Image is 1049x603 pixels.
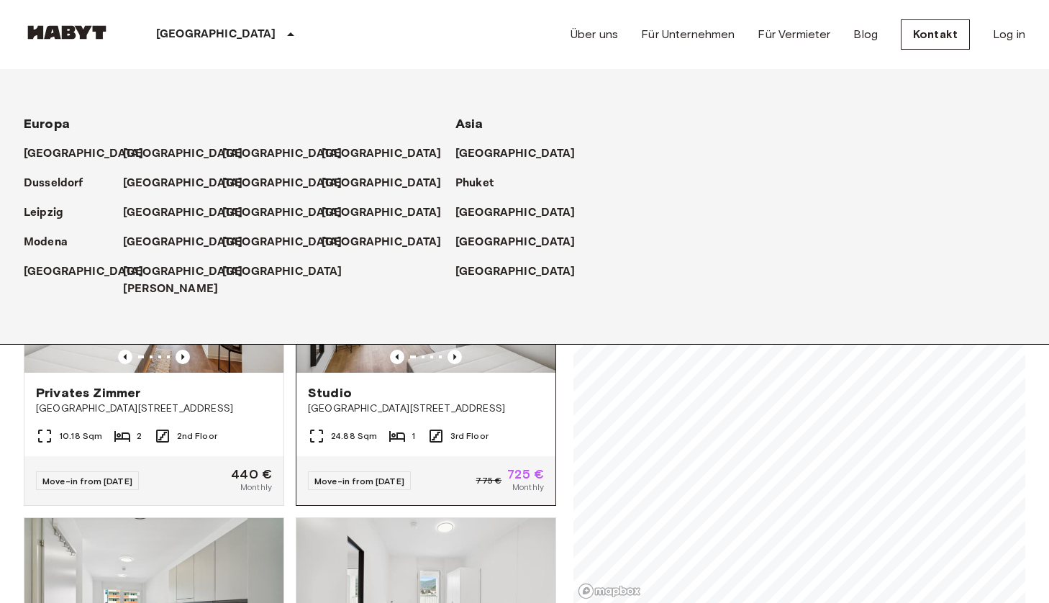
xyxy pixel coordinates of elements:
[222,263,357,281] a: [GEOGRAPHIC_DATA]
[24,175,98,192] a: Dusseldorf
[222,204,357,222] a: [GEOGRAPHIC_DATA]
[322,145,456,163] a: [GEOGRAPHIC_DATA]
[24,234,68,251] p: Modena
[24,263,158,281] a: [GEOGRAPHIC_DATA]
[296,199,556,506] a: Marketing picture of unit AT-21-001-055-01Previous imagePrevious imageStudio[GEOGRAPHIC_DATA][STR...
[24,234,82,251] a: Modena
[322,234,442,251] p: [GEOGRAPHIC_DATA]
[412,430,415,443] span: 1
[450,430,489,443] span: 3rd Floor
[455,175,508,192] a: Phuket
[322,175,442,192] p: [GEOGRAPHIC_DATA]
[455,145,576,163] p: [GEOGRAPHIC_DATA]
[176,350,190,364] button: Previous image
[118,350,132,364] button: Previous image
[24,204,78,222] a: Leipzig
[476,474,501,487] span: 775 €
[222,175,342,192] p: [GEOGRAPHIC_DATA]
[24,145,144,163] p: [GEOGRAPHIC_DATA]
[42,476,132,486] span: Move-in from [DATE]
[314,476,404,486] span: Move-in from [DATE]
[993,26,1025,43] a: Log in
[222,175,357,192] a: [GEOGRAPHIC_DATA]
[59,430,102,443] span: 10.18 Sqm
[455,263,576,281] p: [GEOGRAPHIC_DATA]
[308,384,352,402] span: Studio
[24,25,110,40] img: Habyt
[177,430,217,443] span: 2nd Floor
[322,234,456,251] a: [GEOGRAPHIC_DATA]
[455,175,494,192] p: Phuket
[24,199,284,506] a: Marketing picture of unit AT-21-001-023-01Previous imagePrevious imagePrivates Zimmer[GEOGRAPHIC_...
[507,468,544,481] span: 725 €
[123,175,243,192] p: [GEOGRAPHIC_DATA]
[448,350,462,364] button: Previous image
[322,145,442,163] p: [GEOGRAPHIC_DATA]
[231,468,272,481] span: 440 €
[222,145,342,163] p: [GEOGRAPHIC_DATA]
[222,145,357,163] a: [GEOGRAPHIC_DATA]
[240,481,272,494] span: Monthly
[222,204,342,222] p: [GEOGRAPHIC_DATA]
[222,234,357,251] a: [GEOGRAPHIC_DATA]
[455,116,483,132] span: Asia
[331,430,377,443] span: 24.88 Sqm
[123,204,258,222] a: [GEOGRAPHIC_DATA]
[222,234,342,251] p: [GEOGRAPHIC_DATA]
[123,263,258,298] a: [GEOGRAPHIC_DATA][PERSON_NAME]
[308,402,544,416] span: [GEOGRAPHIC_DATA][STREET_ADDRESS]
[578,583,641,599] a: Mapbox logo
[24,204,63,222] p: Leipzig
[156,26,276,43] p: [GEOGRAPHIC_DATA]
[853,26,878,43] a: Blog
[455,234,576,251] p: [GEOGRAPHIC_DATA]
[455,204,590,222] a: [GEOGRAPHIC_DATA]
[571,26,618,43] a: Über uns
[36,384,140,402] span: Privates Zimmer
[24,263,144,281] p: [GEOGRAPHIC_DATA]
[758,26,830,43] a: Für Vermieter
[512,481,544,494] span: Monthly
[123,145,258,163] a: [GEOGRAPHIC_DATA]
[455,204,576,222] p: [GEOGRAPHIC_DATA]
[123,263,243,298] p: [GEOGRAPHIC_DATA][PERSON_NAME]
[123,234,243,251] p: [GEOGRAPHIC_DATA]
[123,234,258,251] a: [GEOGRAPHIC_DATA]
[455,145,590,163] a: [GEOGRAPHIC_DATA]
[123,175,258,192] a: [GEOGRAPHIC_DATA]
[901,19,970,50] a: Kontakt
[36,402,272,416] span: [GEOGRAPHIC_DATA][STREET_ADDRESS]
[322,204,456,222] a: [GEOGRAPHIC_DATA]
[24,116,70,132] span: Europa
[455,234,590,251] a: [GEOGRAPHIC_DATA]
[390,350,404,364] button: Previous image
[24,175,83,192] p: Dusseldorf
[137,430,142,443] span: 2
[24,145,158,163] a: [GEOGRAPHIC_DATA]
[322,204,442,222] p: [GEOGRAPHIC_DATA]
[123,145,243,163] p: [GEOGRAPHIC_DATA]
[222,263,342,281] p: [GEOGRAPHIC_DATA]
[123,204,243,222] p: [GEOGRAPHIC_DATA]
[455,263,590,281] a: [GEOGRAPHIC_DATA]
[641,26,735,43] a: Für Unternehmen
[322,175,456,192] a: [GEOGRAPHIC_DATA]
